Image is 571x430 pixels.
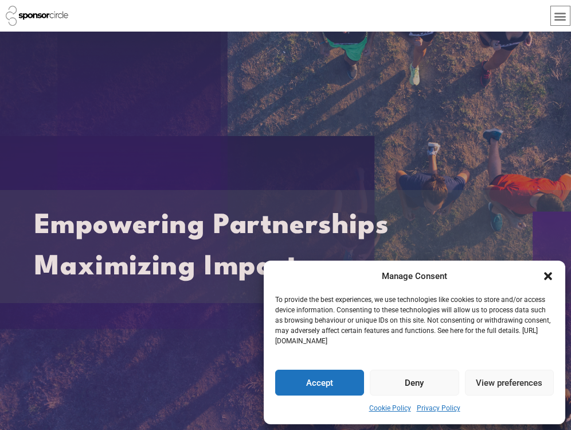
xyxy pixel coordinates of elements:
[542,270,554,282] div: Close dialogue
[465,370,554,396] button: View preferences
[382,269,447,284] div: Manage Consent
[369,401,411,416] a: Cookie Policy
[6,6,68,25] img: Sponsor Circle logo
[370,370,459,396] button: Deny
[550,6,570,26] div: Menu Toggle
[275,295,553,346] p: To provide the best experiences, we use technologies like cookies to store and/or access device i...
[34,206,537,288] h2: Empowering Partnerships Maximizing Impact
[417,401,460,416] a: Privacy Policy
[275,370,364,396] button: Accept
